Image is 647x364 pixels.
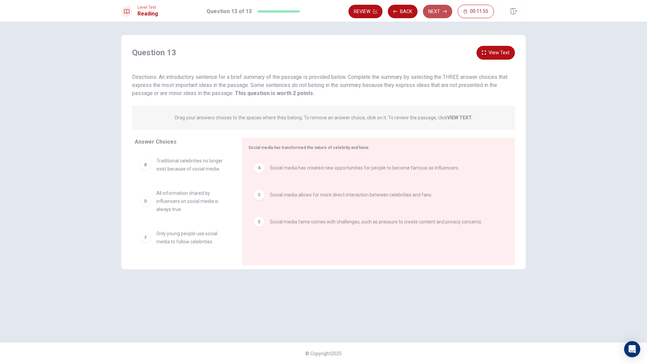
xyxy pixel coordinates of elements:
[140,232,151,243] div: F
[140,196,151,207] div: D
[423,5,452,18] button: Next
[135,139,177,145] span: Answer Choices
[270,191,432,199] span: Social media allows for more direct interaction between celebrities and fans.
[135,151,232,178] div: BTraditional celebrities no longer exist because of social media.
[135,184,232,219] div: DAll information shared by influencers on social media is always true.
[254,189,265,200] div: C
[137,5,158,10] span: Level Test
[234,90,314,96] strong: This question is worth 2 points.
[248,145,370,150] span: Social media has transformed the nature of celebrity and fame.
[447,115,472,120] strong: VIEW TEXT.
[248,211,504,233] div: ESocial media fame comes with challenges, such as pressure to create content and privacy concerns.
[348,5,382,18] button: Review
[254,162,265,173] div: A
[140,159,151,170] div: B
[132,47,176,58] h4: Question 13
[132,74,507,96] span: Directions: An introductory sentence for a brief summary of the passage is provided below. Comple...
[270,164,459,172] span: Social media has created new opportunities for people to become famous as influencers.
[458,5,494,18] button: 00:11:55
[137,10,158,18] h1: Reading
[476,46,515,60] button: View Text
[135,224,232,251] div: FOnly young people use social media to follow celebrities.
[156,189,226,213] span: All information shared by influencers on social media is always true.
[248,157,504,179] div: ASocial media has created new opportunities for people to become famous as influencers.
[175,115,472,120] p: Drag your answers choices to the spaces where they belong. To remove an answer choice, click on i...
[388,5,418,18] button: Back
[270,218,482,226] span: Social media fame comes with challenges, such as pressure to create content and privacy concerns.
[624,341,640,357] div: Open Intercom Messenger
[156,157,226,173] span: Traditional celebrities no longer exist because of social media.
[156,230,226,246] span: Only young people use social media to follow celebrities.
[207,7,252,16] h1: Question 13 of 13
[470,9,488,14] span: 00:11:55
[248,184,504,206] div: CSocial media allows for more direct interaction between celebrities and fans.
[254,216,265,227] div: E
[305,351,342,356] span: © Copyright 2025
